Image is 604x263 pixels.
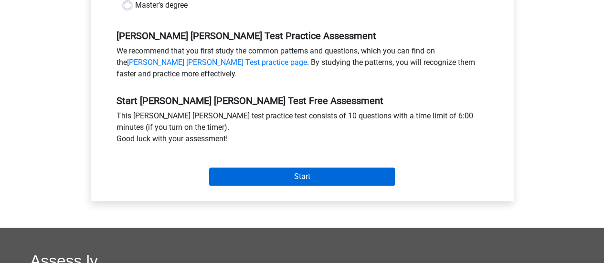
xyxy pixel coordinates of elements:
h5: [PERSON_NAME] [PERSON_NAME] Test Practice Assessment [117,30,488,42]
a: [PERSON_NAME] [PERSON_NAME] Test practice page [127,58,307,67]
div: This [PERSON_NAME] [PERSON_NAME] test practice test consists of 10 questions with a time limit of... [109,110,495,148]
h5: Start [PERSON_NAME] [PERSON_NAME] Test Free Assessment [117,95,488,106]
input: Start [209,168,395,186]
div: We recommend that you first study the common patterns and questions, which you can find on the . ... [109,45,495,84]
